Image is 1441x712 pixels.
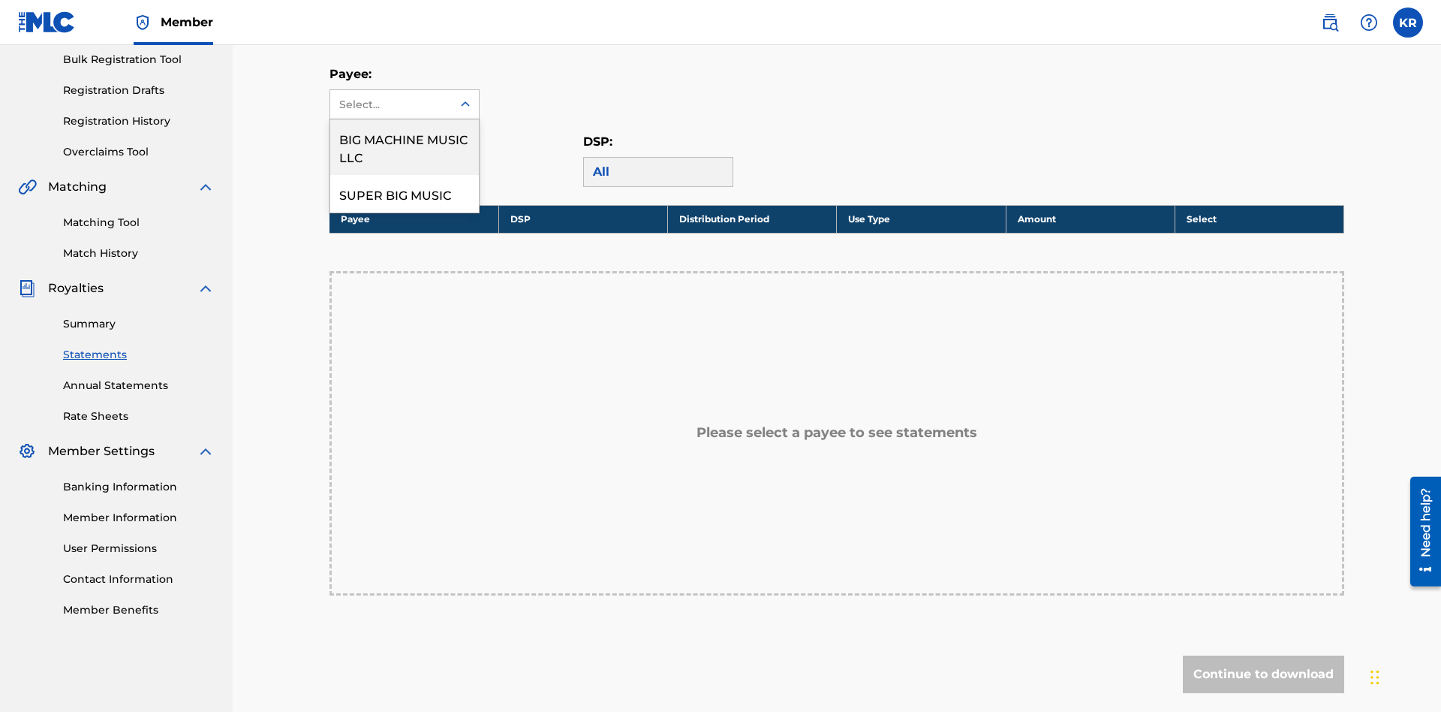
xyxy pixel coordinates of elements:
th: Select [1175,205,1343,233]
span: Matching [48,178,107,196]
a: Member Benefits [63,602,215,618]
img: Royalties [18,279,36,297]
th: Payee [329,205,498,233]
div: Drag [1370,655,1379,700]
img: help [1360,14,1378,32]
div: Select... [339,97,441,113]
img: Member Settings [18,442,36,460]
img: expand [197,279,215,297]
a: Banking Information [63,479,215,495]
a: Registration Drafts [63,83,215,98]
div: SUPER BIG MUSIC [330,175,479,213]
a: User Permissions [63,541,215,557]
span: Member Settings [48,442,155,460]
th: Use Type [837,205,1006,233]
a: Annual Statements [63,378,215,394]
iframe: Resource Center [1399,471,1441,594]
div: BIG MACHINE MUSIC LLC [330,119,479,175]
iframe: Chat Widget [1366,640,1441,712]
img: expand [197,178,215,196]
a: Summary [63,316,215,332]
img: MLC Logo [18,11,76,33]
a: Rate Sheets [63,409,215,424]
a: Matching Tool [63,215,215,231]
span: Member [161,14,213,31]
img: expand [197,442,215,460]
a: Registration History [63,113,215,129]
th: DSP [498,205,667,233]
span: Royalties [48,279,104,297]
th: Distribution Period [668,205,837,233]
a: Contact Information [63,572,215,587]
a: Member Information [63,510,215,526]
th: Amount [1006,205,1175,233]
img: Matching [18,178,37,196]
a: Match History [63,246,215,261]
label: Payee: [329,67,372,81]
div: User Menu [1393,8,1423,38]
h5: Please select a payee to see statements [696,424,977,442]
a: Public Search [1315,8,1345,38]
img: Top Rightsholder [134,14,152,32]
div: Help [1354,8,1384,38]
a: Statements [63,347,215,363]
a: Bulk Registration Tool [63,52,215,68]
label: DSP: [583,134,612,149]
a: Overclaims Tool [63,144,215,160]
img: search [1321,14,1339,32]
